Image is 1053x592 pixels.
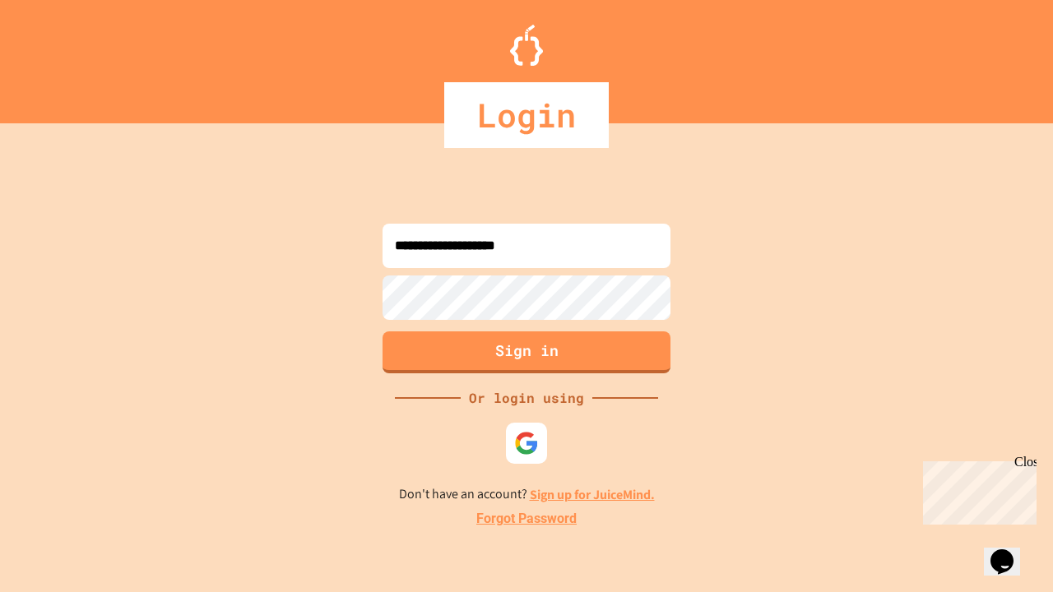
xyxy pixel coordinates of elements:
p: Don't have an account? [399,484,655,505]
button: Sign in [383,331,670,373]
a: Forgot Password [476,509,577,529]
iframe: chat widget [984,526,1037,576]
a: Sign up for JuiceMind. [530,486,655,503]
div: Or login using [461,388,592,408]
img: google-icon.svg [514,431,539,456]
div: Login [444,82,609,148]
iframe: chat widget [916,455,1037,525]
img: Logo.svg [510,25,543,66]
div: Chat with us now!Close [7,7,114,104]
